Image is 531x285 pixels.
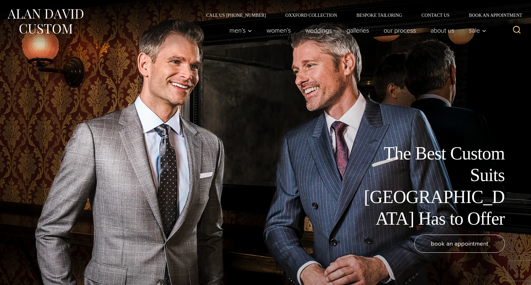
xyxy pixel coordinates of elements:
[196,13,276,17] a: Call Us [PHONE_NUMBER]
[339,24,377,37] a: Galleries
[222,24,490,37] nav: Primary Navigation
[509,23,525,38] button: View Search Form
[6,7,84,36] img: Alan David Custom
[423,24,462,37] a: About Us
[431,239,488,248] span: book an appointment
[459,13,525,17] a: Book an Appointment
[377,24,423,37] a: Our Process
[260,24,298,37] a: Women’s
[229,27,252,34] span: Men’s
[414,235,505,253] a: book an appointment
[412,13,459,17] a: Contact Us
[196,13,525,17] nav: Secondary Navigation
[359,143,505,229] h1: The Best Custom Suits [GEOGRAPHIC_DATA] Has to Offer
[276,13,347,17] a: Oxxford Collection
[298,24,339,37] a: weddings
[347,13,412,17] a: Bespoke Tailoring
[469,27,486,34] span: Sale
